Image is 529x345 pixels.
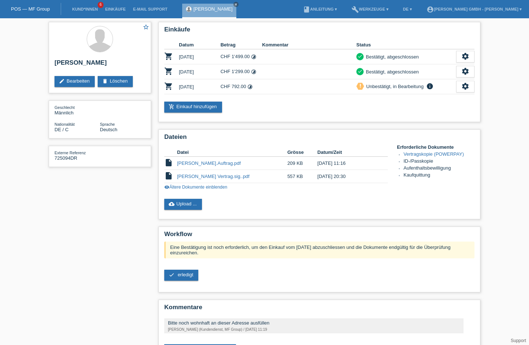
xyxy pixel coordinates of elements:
a: Vertragskopie (POWERPAY) [404,151,464,157]
h2: Einkäufe [164,26,474,37]
i: Fixe Raten (24 Raten) [247,84,253,90]
th: Status [356,41,456,49]
td: [DATE] 20:30 [318,170,378,183]
h2: Dateien [164,133,474,144]
th: Grösse [287,148,317,157]
a: cloud_uploadUpload ... [164,199,202,210]
div: Eine Bestätigung ist noch erforderlich, um den Einkauf vom [DATE] abzuschliessen und die Dokument... [164,242,474,258]
th: Betrag [221,41,262,49]
i: book [303,6,310,13]
div: [PERSON_NAME] (Kundendienst, MF Group) / [DATE] 11:19 [168,327,460,331]
i: check [357,54,363,59]
div: Männlich [55,105,100,115]
span: erledigt [178,272,194,277]
a: [PERSON_NAME].Auftrag.pdf [177,160,241,166]
div: Bestätigt, abgeschlossen [364,53,419,61]
i: insert_drive_file [164,171,173,180]
div: Bestätigt, abgeschlossen [364,68,419,76]
i: close [234,3,238,6]
i: account_circle [427,6,434,13]
i: check [357,69,363,74]
a: [PERSON_NAME] Vertrag.sig..pdf [177,174,250,179]
i: POSP00028407 [164,82,173,91]
i: check [169,272,175,278]
a: check erledigt [164,270,198,281]
i: add_shopping_cart [169,104,175,110]
i: POSP00027654 [164,67,173,76]
i: cloud_upload [169,201,175,207]
td: [DATE] [179,64,221,79]
li: Aufenthaltsbewilligung [404,165,474,172]
div: Bitte noch wohnhaft an dieser Adresse ausfüllen [168,320,460,326]
th: Datum/Zeit [318,148,378,157]
div: 725094DR [55,150,100,161]
td: [DATE] 11:16 [318,157,378,170]
h2: [PERSON_NAME] [55,59,145,70]
th: Datum [179,41,221,49]
li: Kaufquittung [404,172,474,179]
th: Datei [177,148,287,157]
i: build [352,6,359,13]
i: priority_high [358,83,363,88]
a: POS — MF Group [11,6,50,12]
h2: Workflow [164,231,474,242]
a: Kund*innen [68,7,101,11]
td: [DATE] [179,79,221,94]
a: visibilityÄltere Dokumente einblenden [164,185,227,190]
a: deleteLöschen [98,76,133,87]
i: settings [461,67,469,75]
td: CHF 1'299.00 [221,64,262,79]
i: visibility [164,185,169,190]
td: CHF 1'499.00 [221,49,262,64]
a: DE ▾ [399,7,416,11]
span: Deutschland / C / 18.11.2014 [55,127,68,132]
i: settings [461,52,469,60]
td: 209 KB [287,157,317,170]
td: 557 KB [287,170,317,183]
a: [PERSON_NAME] [194,6,233,12]
span: Nationalität [55,122,75,126]
span: Externe Referenz [55,151,86,155]
h4: Erforderliche Dokumente [397,144,474,150]
li: ID-/Passkopie [404,158,474,165]
i: settings [461,82,469,90]
i: star_border [143,24,149,30]
span: Sprache [100,122,115,126]
span: Geschlecht [55,105,75,110]
i: POSP00021072 [164,52,173,61]
i: edit [59,78,65,84]
td: [DATE] [179,49,221,64]
a: add_shopping_cartEinkauf hinzufügen [164,102,222,113]
a: bookAnleitung ▾ [299,7,341,11]
a: star_border [143,24,149,31]
div: Unbestätigt, in Bearbeitung [364,83,424,90]
i: info [425,83,434,90]
a: Support [511,338,526,343]
span: Deutsch [100,127,117,132]
i: Fixe Raten (24 Raten) [251,69,256,75]
a: buildWerkzeuge ▾ [348,7,392,11]
a: editBearbeiten [55,76,95,87]
th: Kommentar [262,41,356,49]
i: insert_drive_file [164,158,173,167]
a: close [233,2,239,7]
span: 6 [98,2,104,8]
a: account_circle[PERSON_NAME] GmbH - [PERSON_NAME] ▾ [423,7,525,11]
h2: Kommentare [164,304,474,315]
i: delete [102,78,108,84]
td: CHF 792.00 [221,79,262,94]
a: Einkäufe [101,7,129,11]
a: E-Mail Support [130,7,171,11]
i: Fixe Raten (24 Raten) [251,54,256,60]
